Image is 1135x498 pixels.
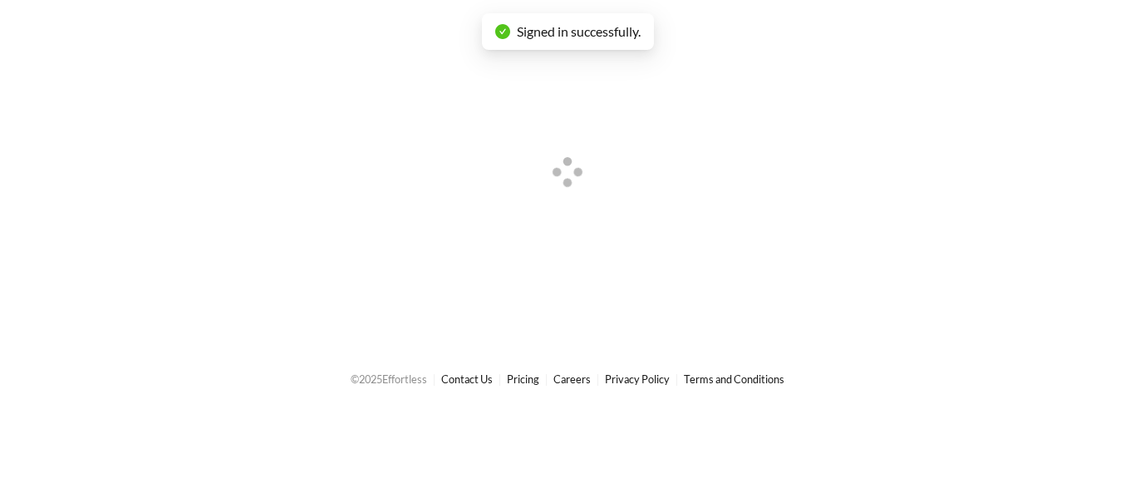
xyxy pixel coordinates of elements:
[441,372,493,386] a: Contact Us
[517,23,641,39] span: Signed in successfully.
[351,372,427,386] span: © 2025 Effortless
[605,372,670,386] a: Privacy Policy
[553,372,591,386] a: Careers
[684,372,784,386] a: Terms and Conditions
[495,24,510,39] span: check-circle
[507,372,539,386] a: Pricing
